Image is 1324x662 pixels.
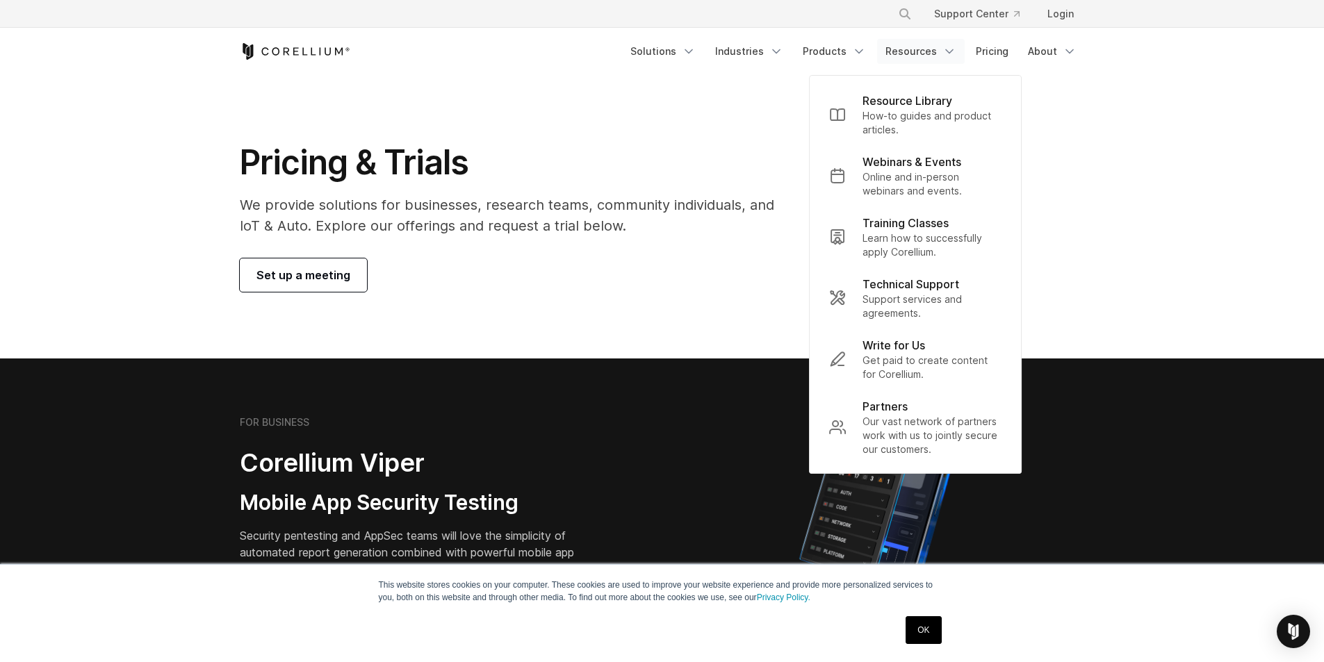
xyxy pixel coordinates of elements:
[240,195,794,236] p: We provide solutions for businesses, research teams, community individuals, and IoT & Auto. Explo...
[776,403,985,646] img: Corellium MATRIX automated report on iPhone showing app vulnerability test results across securit...
[863,354,1002,381] p: Get paid to create content for Corellium.
[906,616,941,644] a: OK
[794,39,874,64] a: Products
[818,145,1013,206] a: Webinars & Events Online and in-person webinars and events.
[863,231,1002,259] p: Learn how to successfully apply Corellium.
[818,329,1013,390] a: Write for Us Get paid to create content for Corellium.
[818,390,1013,465] a: Partners Our vast network of partners work with us to jointly secure our customers.
[863,292,1002,320] p: Support services and agreements.
[877,39,965,64] a: Resources
[240,447,596,479] h2: Corellium Viper
[967,39,1017,64] a: Pricing
[863,415,1002,456] p: Our vast network of partners work with us to jointly secure our customers.
[622,39,704,64] a: Solutions
[379,579,946,604] p: This website stores cookies on your computer. These cookies are used to improve your website expe...
[863,337,925,354] p: Write for Us
[1020,39,1085,64] a: About
[256,267,350,283] span: Set up a meeting
[863,215,949,231] p: Training Classes
[818,206,1013,267] a: Training Classes Learn how to successfully apply Corellium.
[818,84,1013,145] a: Resource Library How-to guides and product articles.
[240,142,794,183] h1: Pricing & Trials
[923,1,1031,26] a: Support Center
[622,39,1085,64] div: Navigation Menu
[240,258,367,292] a: Set up a meeting
[1036,1,1085,26] a: Login
[863,109,1002,137] p: How-to guides and product articles.
[863,170,1002,198] p: Online and in-person webinars and events.
[240,43,350,60] a: Corellium Home
[757,593,810,602] a: Privacy Policy.
[240,490,596,516] h3: Mobile App Security Testing
[1277,615,1310,648] div: Open Intercom Messenger
[818,267,1013,329] a: Technical Support Support services and agreements.
[863,276,959,292] p: Technical Support
[863,92,952,109] p: Resource Library
[240,527,596,577] p: Security pentesting and AppSec teams will love the simplicity of automated report generation comb...
[881,1,1085,26] div: Navigation Menu
[863,398,908,415] p: Partners
[707,39,792,64] a: Industries
[892,1,917,26] button: Search
[240,416,309,429] h6: FOR BUSINESS
[863,154,961,170] p: Webinars & Events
